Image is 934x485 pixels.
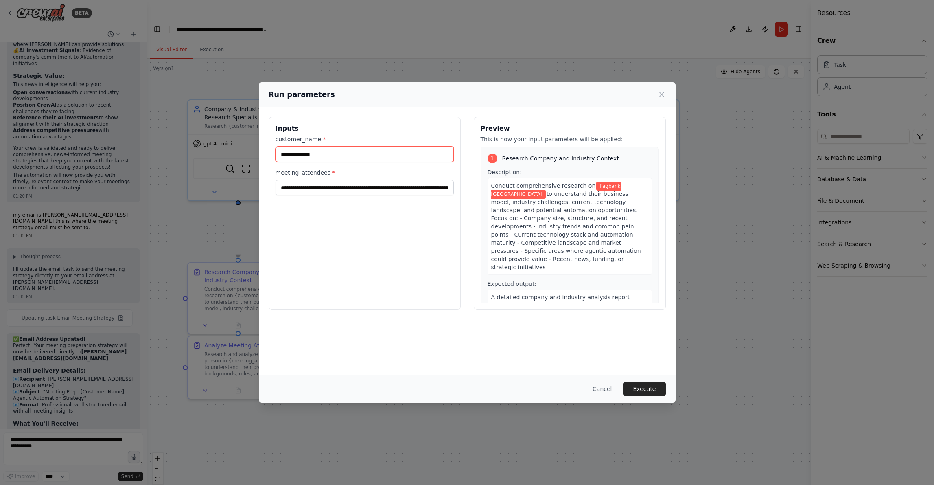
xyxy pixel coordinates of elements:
h3: Inputs [276,124,454,134]
span: Expected output: [488,281,537,287]
p: This is how your input parameters will be applied: [481,135,659,143]
label: meeting_attendees [276,169,454,177]
span: to understand their business model, industry challenges, current technology landscape, and potent... [491,191,641,270]
button: Cancel [586,382,618,396]
span: A detailed company and industry analysis report including business context, automation opportunit... [491,294,647,325]
span: Description: [488,169,522,176]
span: Research Company and Industry Context [502,154,619,162]
h3: Preview [481,124,659,134]
span: Variable: customer_name [491,182,621,199]
h2: Run parameters [269,89,335,100]
span: Conduct comprehensive research on [491,182,596,189]
button: Execute [623,382,666,396]
label: customer_name [276,135,454,143]
div: 1 [488,154,497,163]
